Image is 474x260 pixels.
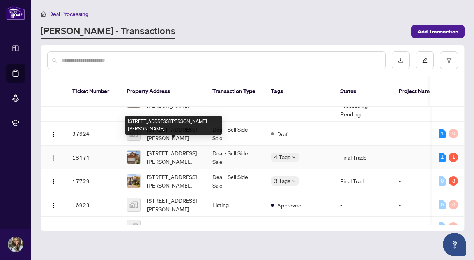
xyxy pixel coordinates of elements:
img: Logo [50,179,57,185]
td: Final Trade [334,146,393,169]
th: Property Address [120,76,206,107]
th: Status [334,76,393,107]
button: Logo [47,221,60,233]
span: 3 Tags [274,176,290,185]
div: 0 [449,222,458,232]
td: - [393,217,439,237]
span: down [292,155,296,159]
td: - [334,193,393,217]
a: [PERSON_NAME] - Transactions [41,25,175,39]
td: Deal - Sell Side Sale [206,122,265,146]
img: Profile Icon [8,237,23,252]
div: [STREET_ADDRESS][PERSON_NAME][PERSON_NAME] [125,116,222,135]
th: Ticket Number [66,76,120,107]
span: Draft [277,130,289,138]
span: edit [422,58,428,63]
div: 1 [439,153,446,162]
td: 17729 [66,169,120,193]
td: - [393,169,439,193]
td: Listing [206,217,265,237]
span: Add Transaction [417,25,458,38]
div: 0 [439,176,446,186]
td: Final Trade [334,169,393,193]
td: Deal - Sell Side Sale [206,169,265,193]
td: Listing [206,193,265,217]
span: filter [446,58,452,63]
button: Logo [47,199,60,211]
td: - [393,193,439,217]
span: home [41,11,46,17]
div: 0 [449,129,458,138]
img: Logo [50,155,57,161]
span: Deal Processing [49,11,88,18]
th: Transaction Type [206,76,265,107]
div: 3 [449,176,458,186]
th: Project Name [393,76,439,107]
img: thumbnail-img [127,174,140,188]
td: - [393,146,439,169]
span: download [398,58,403,63]
td: - [334,217,393,237]
div: 1 [439,129,446,138]
td: - [393,122,439,146]
span: [STREET_ADDRESS][PERSON_NAME][PERSON_NAME] [147,149,200,166]
span: down [292,179,296,183]
span: 4 Tags [274,153,290,162]
button: Logo [47,151,60,163]
div: 0 [439,200,446,209]
button: edit [416,51,434,69]
td: 18474 [66,146,120,169]
img: Logo [50,131,57,137]
button: Open asap [443,233,466,256]
td: Deal - Sell Side Sale [206,146,265,169]
span: Approved [277,223,301,232]
td: 37624 [66,122,120,146]
button: filter [440,51,458,69]
span: [STREET_ADDRESS][PERSON_NAME][PERSON_NAME] [147,172,200,190]
span: Approved [277,201,301,209]
div: 1 [449,153,458,162]
td: 15964 [66,217,120,237]
img: logo [6,6,25,20]
img: thumbnail-img [127,220,140,234]
img: thumbnail-img [127,198,140,211]
img: thumbnail-img [127,151,140,164]
img: Logo [50,202,57,209]
td: - [334,122,393,146]
div: 0 [449,200,458,209]
div: 0 [439,222,446,232]
button: Add Transaction [411,25,465,38]
button: download [392,51,410,69]
span: [STREET_ADDRESS] [147,223,197,231]
th: Tags [265,76,334,107]
td: 16923 [66,193,120,217]
button: Logo [47,175,60,187]
span: [STREET_ADDRESS][PERSON_NAME][PERSON_NAME] [147,196,200,213]
button: Logo [47,127,60,140]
